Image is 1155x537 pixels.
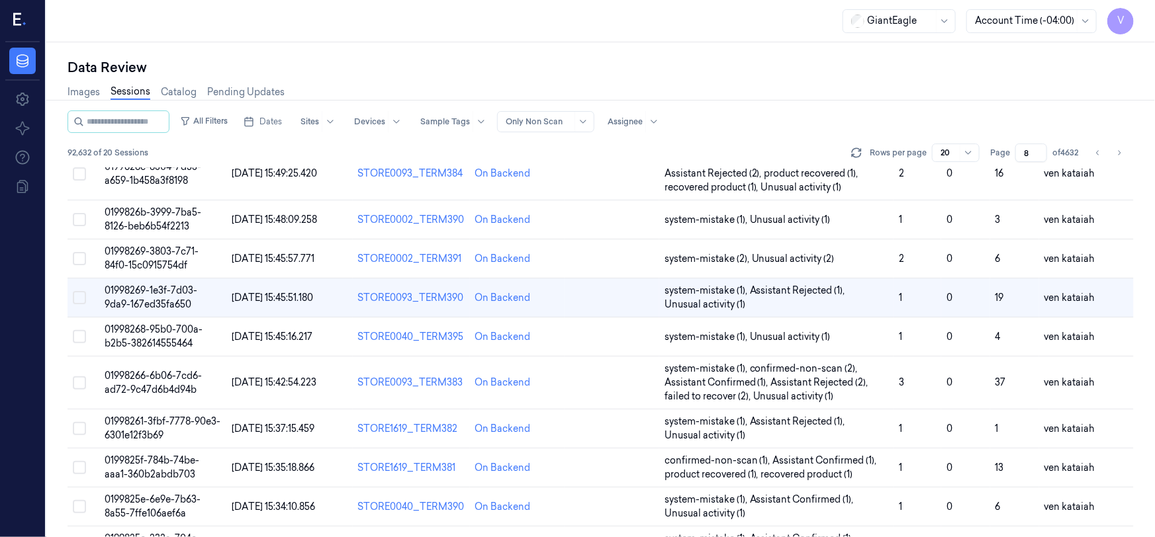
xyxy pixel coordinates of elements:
[990,147,1010,159] span: Page
[1044,423,1095,434] span: ven kataiah
[1089,144,1107,162] button: Go to previous page
[68,147,148,159] span: 92,632 of 20 Sessions
[232,501,315,513] span: [DATE] 15:34:10.856
[665,454,773,468] span: confirmed-non-scan (1) ,
[899,253,904,265] span: 2
[665,213,750,227] span: system-mistake (1) ,
[475,167,531,181] div: On Backend
[1044,214,1095,226] span: ven kataiah
[947,331,952,343] span: 0
[232,331,312,343] span: [DATE] 15:45:16.217
[665,284,750,298] span: system-mistake (1) ,
[475,422,531,436] div: On Backend
[105,415,220,441] span: 01998261-3fbf-7778-90e3-6301e12f3b69
[750,415,848,429] span: Assistant Rejected (1) ,
[1107,8,1134,34] button: V
[358,461,465,475] div: STORE1619_TERM381
[1044,292,1095,304] span: ven kataiah
[1044,462,1095,474] span: ven kataiah
[899,423,902,434] span: 1
[68,85,100,99] a: Images
[358,291,465,305] div: STORE0093_TERM390
[750,213,831,227] span: Unusual activity (1)
[761,468,853,481] span: recovered product (1)
[232,167,317,179] span: [DATE] 15:49:25.420
[947,253,952,265] span: 0
[947,167,952,179] span: 0
[947,462,952,474] span: 0
[665,181,761,194] span: recovered product (1) ,
[1089,144,1129,162] nav: pagination
[238,111,287,132] button: Dates
[947,214,952,226] span: 0
[750,284,848,298] span: Assistant Rejected (1) ,
[995,501,1001,513] span: 6
[665,362,750,376] span: system-mistake (1) ,
[899,501,902,513] span: 1
[358,213,465,227] div: STORE0002_TERM390
[105,161,201,186] span: 0199826c-6304-7d53-a659-1b458a3f8198
[899,376,904,388] span: 3
[358,167,465,181] div: STORE0093_TERM384
[665,167,764,181] span: Assistant Rejected (2) ,
[947,292,952,304] span: 0
[73,461,86,474] button: Select row
[73,330,86,343] button: Select row
[105,370,202,395] span: 01998266-6b06-7cd6-ad72-9c47d6b4d94b
[899,331,902,343] span: 1
[105,493,201,519] span: 0199825e-6e9e-7b63-8a55-7ffe106aef6a
[752,252,835,266] span: Unusual activity (2)
[899,214,902,226] span: 1
[1044,331,1095,343] span: ven kataiah
[995,292,1004,304] span: 19
[665,468,761,481] span: product recovered (1) ,
[73,500,86,513] button: Select row
[1044,167,1095,179] span: ven kataiah
[947,423,952,434] span: 0
[161,85,197,99] a: Catalog
[475,330,531,344] div: On Backend
[750,362,860,376] span: confirmed-non-scan (2) ,
[750,330,831,344] span: Unusual activity (1)
[475,376,531,390] div: On Backend
[995,376,1006,388] span: 37
[750,493,856,507] span: Assistant Confirmed (1) ,
[232,292,313,304] span: [DATE] 15:45:51.180
[475,500,531,514] div: On Backend
[105,284,197,310] span: 01998269-1e3f-7d03-9da9-167ed35fa650
[232,423,314,434] span: [DATE] 15:37:15.459
[358,376,465,390] div: STORE0093_TERM383
[105,454,199,480] span: 0199825f-784b-74be-aaa1-360b2abdb703
[73,167,86,181] button: Select row
[995,167,1004,179] span: 16
[995,462,1004,474] span: 13
[995,214,1001,226] span: 3
[771,376,871,390] span: Assistant Rejected (2) ,
[1044,376,1095,388] span: ven kataiah
[764,167,861,181] span: product recovered (1) ,
[73,252,86,265] button: Select row
[665,376,771,390] span: Assistant Confirmed (1) ,
[1110,144,1129,162] button: Go to next page
[358,330,465,344] div: STORE0040_TERM395
[773,454,880,468] span: Assistant Confirmed (1) ,
[475,252,531,266] div: On Backend
[761,181,842,194] span: Unusual activity (1)
[232,462,314,474] span: [DATE] 15:35:18.866
[207,85,285,99] a: Pending Updates
[665,415,750,429] span: system-mistake (1) ,
[73,376,86,390] button: Select row
[232,253,314,265] span: [DATE] 15:45:57.771
[105,206,201,232] span: 0199826b-3999-7ba5-8126-beb6b54f2213
[753,390,834,403] span: Unusual activity (1)
[73,422,86,435] button: Select row
[995,423,999,434] span: 1
[665,507,745,520] span: Unusual activity (1)
[105,323,203,349] span: 01998268-95b0-700a-b2b5-382614555464
[665,298,745,311] span: Unusual activity (1)
[111,85,150,100] a: Sessions
[1044,501,1095,513] span: ven kataiah
[899,167,904,179] span: 2
[899,462,902,474] span: 1
[665,252,752,266] span: system-mistake (2) ,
